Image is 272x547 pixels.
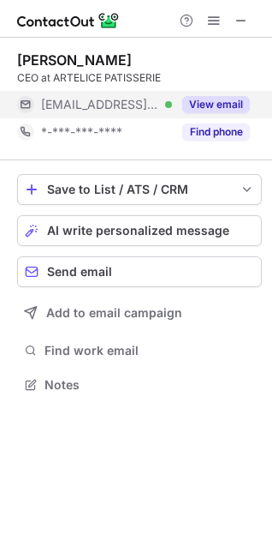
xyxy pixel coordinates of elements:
span: AI write personalized message [47,224,229,237]
div: Save to List / ATS / CRM [47,183,232,196]
button: Send email [17,256,262,287]
button: save-profile-one-click [17,174,262,205]
span: [EMAIL_ADDRESS][DOMAIN_NAME] [41,97,159,112]
span: Find work email [44,343,255,358]
button: Add to email campaign [17,298,262,328]
img: ContactOut v5.3.10 [17,10,120,31]
span: Add to email campaign [46,306,182,320]
button: Find work email [17,339,262,363]
div: [PERSON_NAME] [17,51,132,69]
button: Reveal Button [182,96,250,113]
span: Send email [47,265,112,279]
span: Notes [44,377,255,393]
button: Reveal Button [182,123,250,141]
button: AI write personalized message [17,215,262,246]
div: CEO at ARTELICE PATISSERIE [17,70,262,86]
button: Notes [17,373,262,397]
